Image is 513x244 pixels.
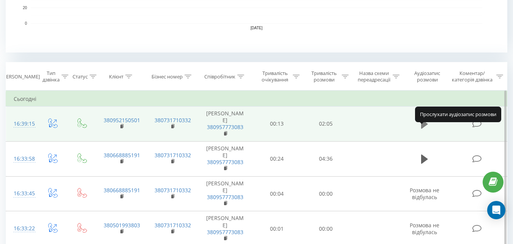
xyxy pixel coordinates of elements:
text: 0 [25,21,27,26]
td: 00:00 [301,176,350,211]
td: 04:36 [301,141,350,176]
td: 00:24 [253,141,301,176]
div: Тип дзвінка [43,70,60,83]
td: [PERSON_NAME] [198,141,253,176]
div: Прослухати аудіозапис розмови [415,107,501,122]
div: Тривалість розмови [308,70,340,83]
a: 380668885191 [104,187,140,194]
div: Співробітник [204,73,235,80]
a: 380952150501 [104,116,140,124]
a: 380731710332 [155,152,191,159]
td: 00:04 [253,176,301,211]
td: 02:05 [301,107,350,142]
td: Сьогодні [6,91,507,107]
td: [PERSON_NAME] [198,176,253,211]
div: Бізнес номер [152,73,183,80]
div: Клієнт [109,73,123,80]
a: 380957773083 [207,228,243,236]
div: 16:39:15 [14,116,30,131]
div: [PERSON_NAME] [2,73,40,80]
div: Тривалість очікування [259,70,291,83]
a: 380957773083 [207,158,243,166]
span: Розмова не відбулась [410,187,439,201]
td: 00:13 [253,107,301,142]
a: 380731710332 [155,222,191,229]
div: Коментар/категорія дзвінка [450,70,494,83]
td: [PERSON_NAME] [198,107,253,142]
a: 380731710332 [155,187,191,194]
div: Open Intercom Messenger [487,201,505,219]
text: 20 [23,6,27,10]
div: Статус [73,73,88,80]
a: 380957773083 [207,123,243,131]
div: 16:33:45 [14,186,30,201]
a: 380668885191 [104,152,140,159]
span: Розмова не відбулась [410,222,439,236]
div: 16:33:58 [14,152,30,166]
text: [DATE] [251,26,263,30]
div: Назва схеми переадресації [357,70,391,83]
a: 380957773083 [207,193,243,201]
a: 380501993803 [104,222,140,229]
div: 16:33:22 [14,221,30,236]
a: 380731710332 [155,116,191,124]
div: Аудіозапис розмови [408,70,447,83]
